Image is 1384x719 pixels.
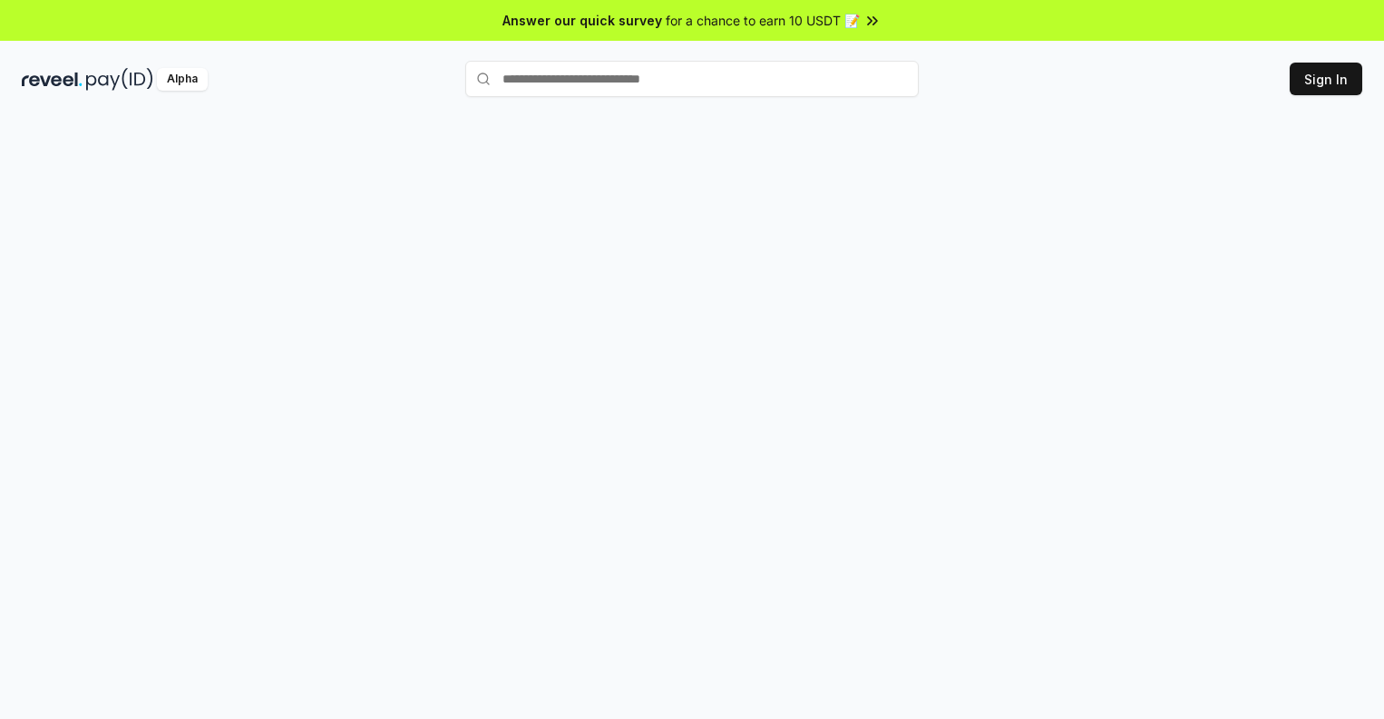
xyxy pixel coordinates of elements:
[157,68,208,91] div: Alpha
[86,68,153,91] img: pay_id
[502,11,662,30] span: Answer our quick survey
[22,68,83,91] img: reveel_dark
[666,11,860,30] span: for a chance to earn 10 USDT 📝
[1290,63,1362,95] button: Sign In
